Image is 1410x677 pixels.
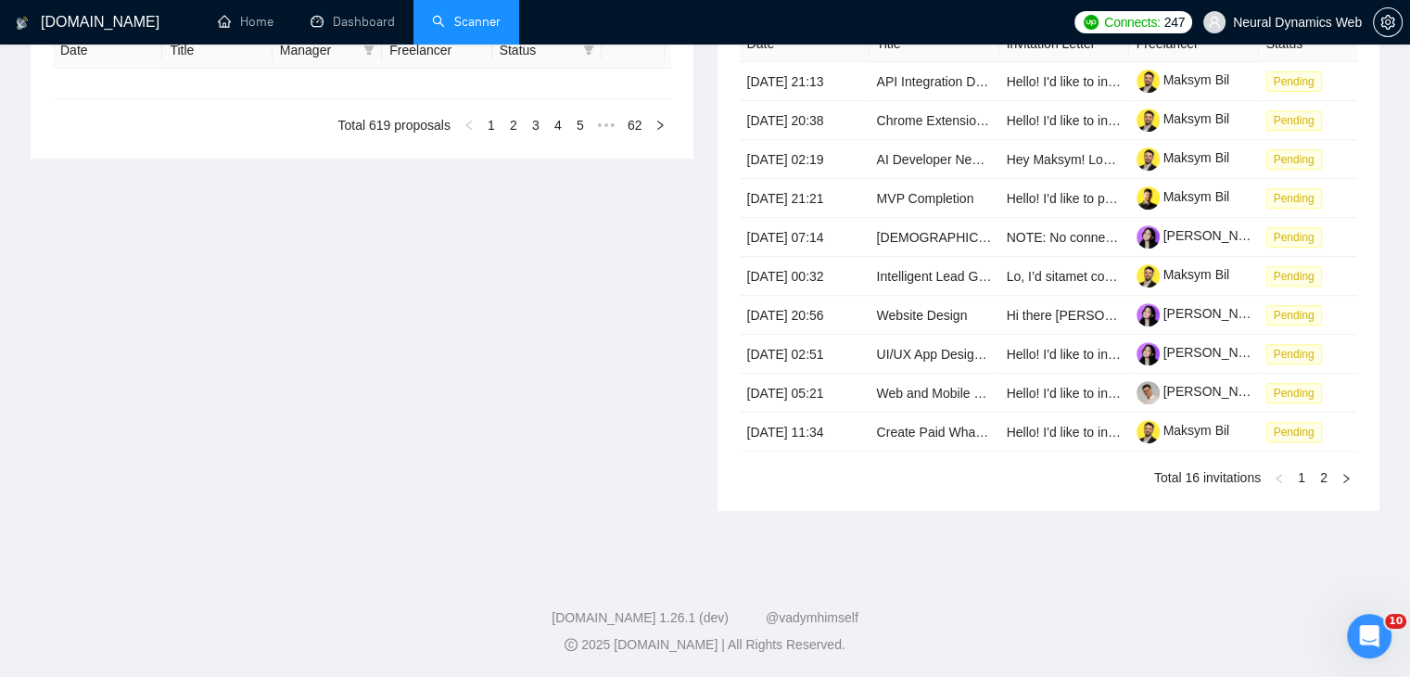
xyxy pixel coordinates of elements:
img: c1AlYDFYbuxMHegs0NCa8Xv8HliH1CzkfE6kDB-pnfyy_5Yrd6IxOiw9sHaUmVfAsS [1137,147,1160,171]
a: Pending [1266,424,1329,439]
img: c1wrproCOH-ByKW70fP-dyR8k5-J0NLHasQJFCvSRfoHOic3UMG-pD6EuZQq3S0jyz [1137,342,1160,365]
a: [PERSON_NAME] [1137,306,1270,321]
td: UI/UX App Designer (Expert) — Social Media Platform, Modern Product Design, Long-Term [870,335,999,374]
a: MVP Completion [877,191,974,206]
a: Maksym Bil [1137,423,1230,438]
th: Manager [273,32,382,69]
button: left [458,114,480,136]
li: 3 [525,114,547,136]
img: c1AlYDFYbuxMHegs0NCa8Xv8HliH1CzkfE6kDB-pnfyy_5Yrd6IxOiw9sHaUmVfAsS [1137,264,1160,287]
img: c1AlYDFYbuxMHegs0NCa8Xv8HliH1CzkfE6kDB-pnfyy_5Yrd6IxOiw9sHaUmVfAsS [1137,70,1160,93]
span: filter [360,36,378,64]
li: 2 [502,114,525,136]
li: 1 [480,114,502,136]
span: user [1208,16,1221,29]
a: AI Developer Needed for Custom Software and Automation Solutions [877,152,1274,167]
span: Dashboard [333,14,395,30]
span: right [1340,473,1352,484]
a: Website Design [877,308,968,323]
a: Pending [1266,151,1329,166]
a: Web and Mobile Developers Needed for Financial Education Prototype [877,386,1284,401]
a: Pending [1266,385,1329,400]
span: filter [583,45,594,56]
a: Create Paid WhatsApp Group with Stripe Integration [877,425,1178,440]
img: c1wrproCOH-ByKW70fP-dyR8k5-J0NLHasQJFCvSRfoHOic3UMG-pD6EuZQq3S0jyz [1137,225,1160,249]
span: Pending [1266,266,1322,287]
li: 5 [569,114,591,136]
a: 2 [1314,467,1334,488]
a: Maksym Bil [1137,72,1230,87]
a: searchScanner [432,14,501,30]
li: Total 619 proposals [338,114,451,136]
a: Maksym Bil [1137,189,1230,204]
span: Pending [1266,305,1322,326]
a: Chrome Extension Developer Finish MVP & Publish to Chrome Web Store [877,113,1303,128]
td: Chrome Extension Developer Finish MVP & Publish to Chrome Web Store [870,101,999,140]
li: 2 [1313,466,1335,489]
td: Web and Mobile Developers Needed for Financial Education Prototype [870,374,999,413]
a: Pending [1266,268,1329,283]
td: [DATE] 11:34 [740,413,870,452]
span: 247 [1164,12,1185,32]
span: left [1274,473,1285,484]
td: [DATE] 05:21 [740,374,870,413]
td: API Integration Developer – PioneerRx & Podium (Automated SMS Messaging) [870,62,999,101]
a: 4 [548,115,568,135]
a: setting [1373,15,1403,30]
span: Pending [1266,422,1322,442]
a: Pending [1266,346,1329,361]
th: Date [53,32,162,69]
a: UI/UX App Designer (Expert) — Social Media Platform, Modern Product Design, Long-Term [877,347,1402,362]
a: @vadymhimself [766,610,858,625]
a: [PERSON_NAME] [1137,345,1270,360]
img: logo [16,8,29,38]
div: 2025 [DOMAIN_NAME] | All Rights Reserved. [15,635,1395,655]
span: Connects: [1104,12,1160,32]
td: Intelligent Lead Generation + Scoring & AI Outreach System Build [870,257,999,296]
button: setting [1373,7,1403,37]
span: filter [363,45,375,56]
li: Next Page [649,114,671,136]
span: Status [500,40,576,60]
span: copyright [565,638,578,651]
span: setting [1374,15,1402,30]
a: [PERSON_NAME] [1137,384,1270,399]
a: API Integration Developer – PioneerRx & Podium (Automated SMS Messaging) [877,74,1334,89]
td: Native Speakers of Tamil – Talent Bench for Future Managed Services Recording Projects [870,218,999,257]
span: dashboard [311,15,324,28]
img: c1AlYDFYbuxMHegs0NCa8Xv3Y6LAuj6gff5DknjWdXC6MngVlgp7S1yf9J7-jE4yuh [1137,186,1160,210]
span: ••• [591,114,621,136]
td: [DATE] 07:14 [740,218,870,257]
a: Pending [1266,190,1329,205]
span: Manager [280,40,356,60]
a: 1 [1291,467,1312,488]
span: Pending [1266,344,1322,364]
td: [DATE] 21:21 [740,179,870,218]
th: Freelancer [382,32,491,69]
td: [DATE] 00:32 [740,257,870,296]
li: 62 [621,114,649,136]
td: [DATE] 02:51 [740,335,870,374]
td: [DATE] 20:56 [740,296,870,335]
td: [DATE] 02:19 [740,140,870,179]
span: filter [579,36,598,64]
li: Previous Page [458,114,480,136]
a: homeHome [218,14,273,30]
img: c1AlYDFYbuxMHegs0NCa8Xv8HliH1CzkfE6kDB-pnfyy_5Yrd6IxOiw9sHaUmVfAsS [1137,420,1160,443]
th: Title [162,32,272,69]
img: c19ECbZgOl08A6Ui5sQb-9FM_-v5GJQdUTenEpNnPKQgIbDlBrRvUrs7NG372aDIOc [1137,381,1160,404]
button: left [1268,466,1290,489]
li: Total 16 invitations [1154,466,1261,489]
a: Maksym Bil [1137,111,1230,126]
span: Pending [1266,227,1322,248]
img: c1wrproCOH-ByKW70fP-dyR8k5-J0NLHasQJFCvSRfoHOic3UMG-pD6EuZQq3S0jyz [1137,303,1160,326]
a: Maksym Bil [1137,267,1230,282]
a: Pending [1266,307,1329,322]
a: [DOMAIN_NAME] 1.26.1 (dev) [552,610,729,625]
li: Next Page [1335,466,1357,489]
span: right [654,120,666,131]
td: Create Paid WhatsApp Group with Stripe Integration [870,413,999,452]
iframe: Intercom live chat [1347,614,1391,658]
li: Next 5 Pages [591,114,621,136]
button: right [649,114,671,136]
